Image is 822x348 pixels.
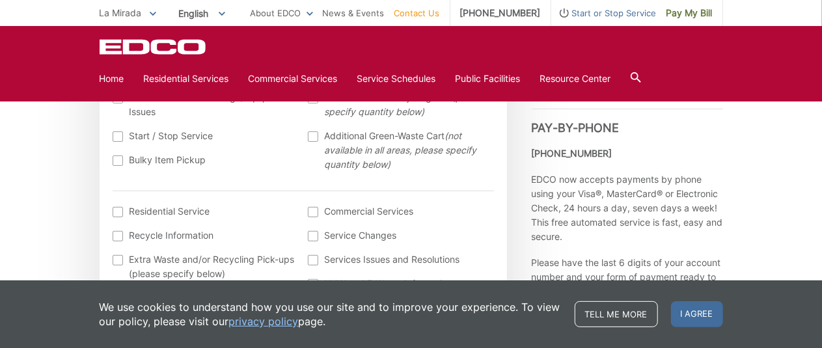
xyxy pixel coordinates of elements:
[144,72,229,86] a: Residential Services
[169,3,235,24] span: English
[100,300,562,328] p: We use cookies to understand how you use our site and to improve your experience. To view our pol...
[456,72,521,86] a: Public Facilities
[251,6,313,20] a: About EDCO
[113,90,295,119] label: Residential Cart Exchange/Equipment Issues
[323,6,385,20] a: News & Events
[308,252,491,267] label: Services Issues and Resolutions
[532,172,723,244] p: EDCO now accepts payments by phone using your Visa®, MasterCard® or Electronic Check, 24 hours a ...
[249,72,338,86] a: Commercial Services
[540,72,611,86] a: Resource Center
[308,276,491,291] label: HHW and E-Waste Information
[100,39,208,55] a: EDCD logo. Return to the homepage.
[532,148,612,159] strong: [PHONE_NUMBER]
[308,204,491,219] label: Commercial Services
[100,72,124,86] a: Home
[532,256,723,299] p: Please have the last 6 digits of your account number and your form of payment ready to pay your b...
[325,90,491,119] span: Additional Blue Recycling Cart
[308,228,491,243] label: Service Changes
[229,314,299,328] a: privacy policy
[113,153,295,167] label: Bulky Item Pickup
[100,7,142,18] span: La Mirada
[113,252,295,281] label: Extra Waste and/or Recycling Pick-ups (please specify below)
[113,228,295,243] label: Recycle Information
[575,301,658,327] a: Tell me more
[113,204,295,219] label: Residential Service
[394,6,440,20] a: Contact Us
[325,130,477,170] em: (not available in all areas, please specify quantity below)
[113,129,295,143] label: Start / Stop Service
[325,129,491,172] span: Additional Green-Waste Cart
[532,109,723,135] h3: Pay-by-Phone
[357,72,436,86] a: Service Schedules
